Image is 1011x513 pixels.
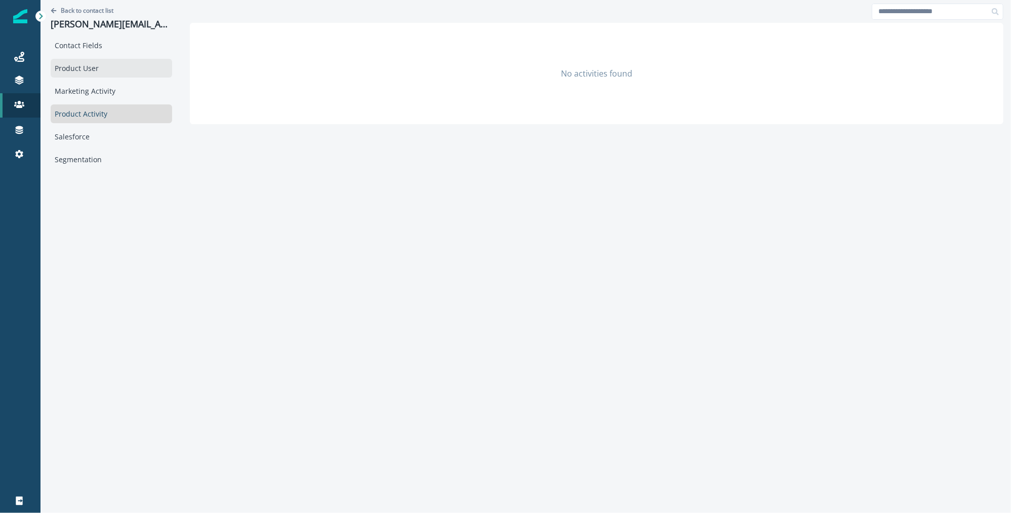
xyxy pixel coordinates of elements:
[51,150,172,169] div: Segmentation
[61,6,113,15] p: Back to contact list
[51,59,172,78] div: Product User
[51,104,172,123] div: Product Activity
[190,23,1003,124] div: No activities found
[51,6,113,15] button: Go back
[51,36,172,55] div: Contact Fields
[13,9,27,23] img: Inflection
[51,127,172,146] div: Salesforce
[51,82,172,100] div: Marketing Activity
[51,19,172,30] p: [PERSON_NAME][EMAIL_ADDRESS][PERSON_NAME][DOMAIN_NAME]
